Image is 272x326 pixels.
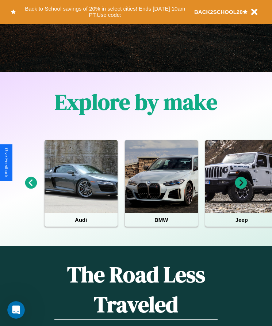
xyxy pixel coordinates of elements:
div: Give Feedback [4,148,9,178]
b: BACK2SCHOOL20 [194,9,243,15]
iframe: Intercom live chat [7,301,25,319]
h4: Audi [45,213,118,227]
button: Back to School savings of 20% in select cities! Ends [DATE] 10am PT.Use code: [16,4,194,20]
h4: BMW [125,213,198,227]
h1: Explore by make [55,87,217,117]
h1: The Road Less Traveled [54,259,218,320]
